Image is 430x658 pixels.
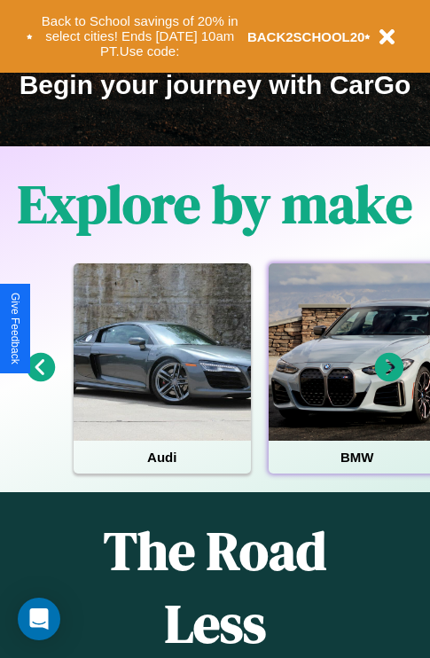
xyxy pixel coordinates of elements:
[33,9,247,64] button: Back to School savings of 20% in select cities! Ends [DATE] 10am PT.Use code:
[18,168,412,240] h1: Explore by make
[18,598,60,640] div: Open Intercom Messenger
[247,29,365,44] b: BACK2SCHOOL20
[9,293,21,364] div: Give Feedback
[74,441,251,474] h4: Audi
